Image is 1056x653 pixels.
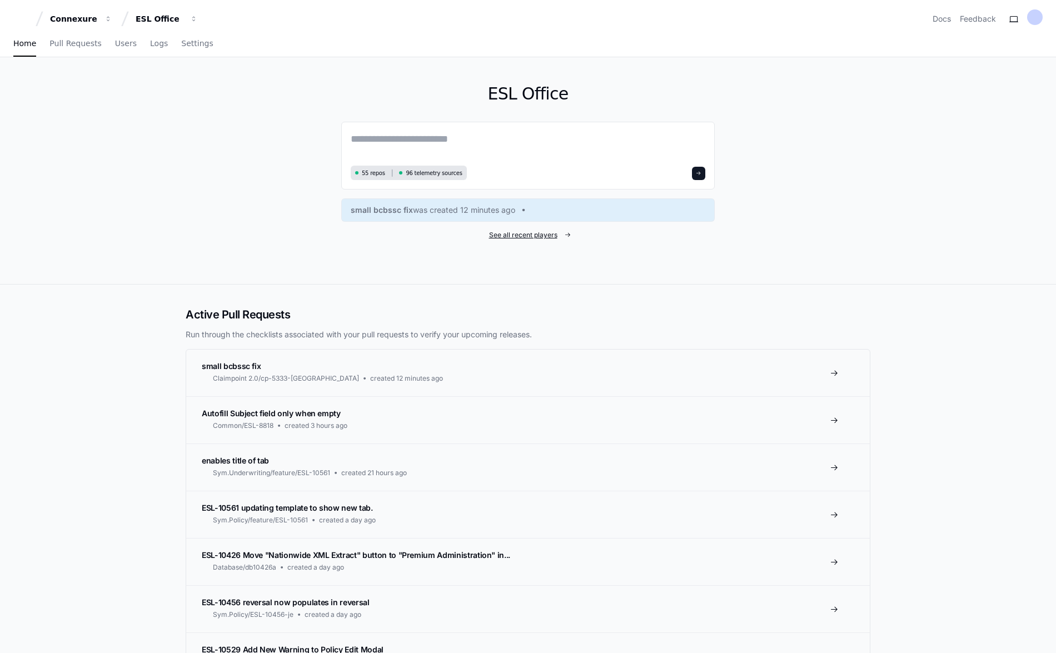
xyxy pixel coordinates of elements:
[213,563,276,572] span: Database/db10426a
[49,31,101,57] a: Pull Requests
[186,443,870,491] a: enables title of tabSym.Underwriting/feature/ESL-10561created 21 hours ago
[933,13,951,24] a: Docs
[202,408,341,418] span: Autofill Subject field only when empty
[413,205,515,216] span: was created 12 minutes ago
[213,610,293,619] span: Sym.Policy/ESL-10456-je
[49,40,101,47] span: Pull Requests
[186,307,870,322] h2: Active Pull Requests
[50,13,98,24] div: Connexure
[46,9,117,29] button: Connexure
[213,374,359,383] span: Claimpoint 2.0/cp-5333-[GEOGRAPHIC_DATA]
[186,538,870,585] a: ESL-10426 Move "Nationwide XML Extract" button to "Premium Administration" in...Database/db10426a...
[186,491,870,538] a: ESL-10561 updating template to show new tab.Sym.Policy/feature/ESL-10561created a day ago
[202,361,261,371] span: small bcbssc fix
[181,31,213,57] a: Settings
[305,610,361,619] span: created a day ago
[406,169,462,177] span: 96 telemetry sources
[370,374,443,383] span: created 12 minutes ago
[186,350,870,396] a: small bcbssc fixClaimpoint 2.0/cp-5333-[GEOGRAPHIC_DATA]created 12 minutes ago
[213,468,330,477] span: Sym.Underwriting/feature/ESL-10561
[186,585,870,632] a: ESL-10456 reversal now populates in reversalSym.Policy/ESL-10456-jecreated a day ago
[489,231,557,240] span: See all recent players
[362,169,385,177] span: 55 repos
[186,329,870,340] p: Run through the checklists associated with your pull requests to verify your upcoming releases.
[319,516,376,525] span: created a day ago
[341,84,715,104] h1: ESL Office
[202,456,269,465] span: enables title of tab
[150,40,168,47] span: Logs
[150,31,168,57] a: Logs
[213,421,273,430] span: Common/ESL-8818
[115,40,137,47] span: Users
[960,13,996,24] button: Feedback
[115,31,137,57] a: Users
[136,13,183,24] div: ESL Office
[186,396,870,443] a: Autofill Subject field only when emptyCommon/ESL-8818created 3 hours ago
[181,40,213,47] span: Settings
[213,516,308,525] span: Sym.Policy/feature/ESL-10561
[13,31,36,57] a: Home
[202,550,510,560] span: ESL-10426 Move "Nationwide XML Extract" button to "Premium Administration" in...
[202,597,370,607] span: ESL-10456 reversal now populates in reversal
[202,503,373,512] span: ESL-10561 updating template to show new tab.
[131,9,202,29] button: ESL Office
[341,468,407,477] span: created 21 hours ago
[285,421,347,430] span: created 3 hours ago
[13,40,36,47] span: Home
[341,231,715,240] a: See all recent players
[351,205,413,216] span: small bcbssc fix
[351,205,705,216] a: small bcbssc fixwas created 12 minutes ago
[287,563,344,572] span: created a day ago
